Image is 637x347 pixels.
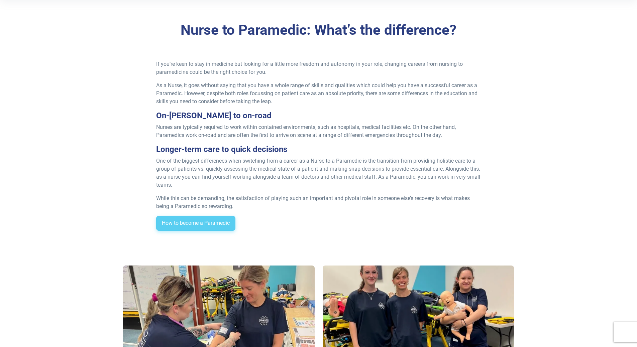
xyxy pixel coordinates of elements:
p: As a Nurse, it goes without saying that you have a whole range of skills and qualities which coul... [156,81,481,106]
strong: Longer-term care to quick decisions [156,145,287,154]
a: How to become a Paramedic [156,216,235,231]
strong: On-[PERSON_NAME] to on-road [156,111,272,120]
span: If you’re keen to stay in medicine but looking for a little more freedom and autonomy in your rol... [156,61,463,75]
p: Nurses are typically required to work within contained environments, such as hospitals, medical f... [156,123,481,139]
h3: Nurse to Paramedic: What’s the difference? [123,22,514,39]
p: While this can be demanding, the satisfaction of playing such an important and pivotal role in so... [156,194,481,210]
p: One of the biggest differences when switching from a career as a Nurse to a Paramedic is the tran... [156,157,481,189]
